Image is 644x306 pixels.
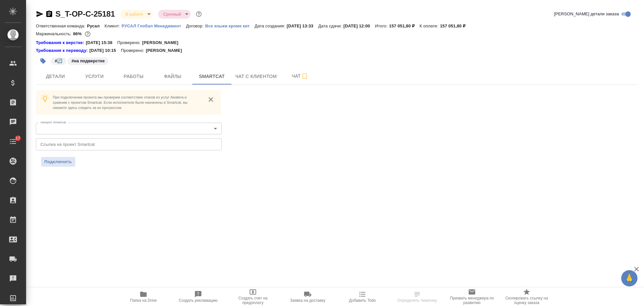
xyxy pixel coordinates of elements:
[45,10,53,18] button: Скопировать ссылку
[120,10,153,19] div: В работе
[624,271,635,285] span: 🙏
[121,47,146,54] p: Проверено:
[206,95,216,104] button: close
[40,72,71,81] span: Детали
[36,31,73,36] p: Маржинальность:
[124,11,145,17] button: В работе
[36,47,89,54] div: Нажми, чтобы открыть папку с инструкцией
[195,10,203,18] button: Доп статусы указывают на важность/срочность заказа
[67,58,109,63] span: на подверстке
[157,72,188,81] span: Файлы
[79,72,110,81] span: Услуги
[86,39,117,46] p: [DATE] 15:38
[186,23,205,28] p: Договор:
[621,270,637,286] button: 🙏
[118,72,149,81] span: Работы
[44,159,72,165] span: Подключить
[158,10,191,19] div: В работе
[50,58,67,63] span: 🔄️
[36,47,89,54] a: Требования к переводу:
[36,39,86,46] div: Нажми, чтобы открыть папку с инструкцией
[117,39,142,46] p: Проверено:
[89,47,121,54] p: [DATE] 10:15
[205,23,255,28] a: Все языки кроме кит
[2,133,24,150] a: 17
[55,58,62,64] p: #🔄️
[375,23,389,28] p: Итого:
[55,9,115,18] a: S_T-OP-C-25181
[36,123,222,134] div: ​
[83,30,92,38] button: 2940.30 UAH; 12821.40 RUB;
[554,11,619,17] span: [PERSON_NAME] детали заказа
[36,23,87,28] p: Ответственная команда:
[36,39,86,46] a: Требования к верстке:
[440,23,470,28] p: 157 051,80 ₽
[255,23,286,28] p: Дата создания:
[235,72,277,81] span: Чат с клиентом
[73,31,83,36] p: 86%
[142,39,183,46] p: [PERSON_NAME]
[344,23,375,28] p: [DATE] 12:00
[419,23,440,28] p: К оплате:
[146,47,187,54] p: [PERSON_NAME]
[36,54,50,68] button: Добавить тэг
[122,23,186,28] a: РУСАЛ Глобал Менеджмент
[71,58,105,64] p: #на подверстке
[301,72,309,80] svg: Подписаться
[161,11,183,17] button: Срочный
[12,135,24,142] span: 17
[105,23,122,28] p: Клиент:
[36,10,44,18] button: Скопировать ссылку для ЯМессенджера
[53,95,201,110] p: При подключении проекта мы проверим соответствие этапов из услуг Awatera и сравним с проектом Sma...
[318,23,343,28] p: Дата сдачи:
[41,157,75,167] button: Подключить
[285,72,316,80] span: Чат
[196,72,227,81] span: Smartcat
[389,23,419,28] p: 157 051,80 ₽
[287,23,318,28] p: [DATE] 13:33
[87,23,105,28] p: Русал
